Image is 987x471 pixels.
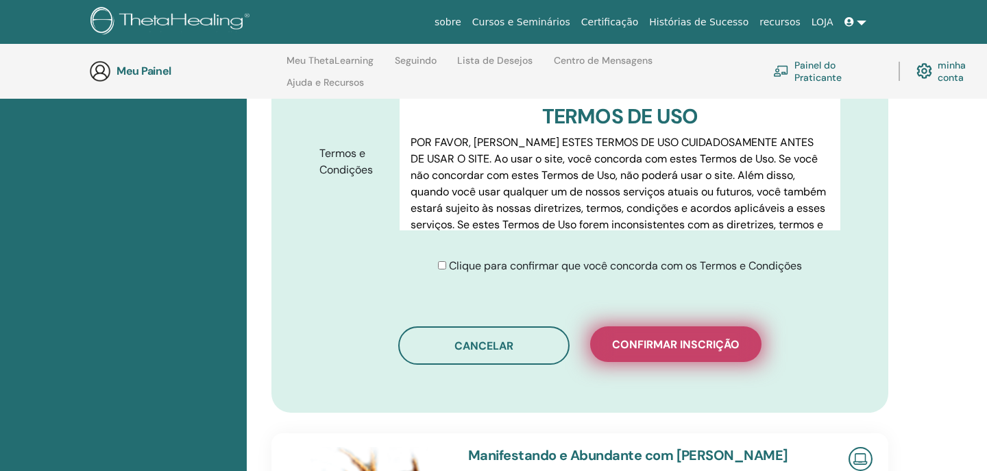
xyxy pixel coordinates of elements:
[429,10,467,35] a: sobre
[644,10,754,35] a: Histórias de Sucesso
[411,104,829,129] h3: TERMOS DE USO
[590,326,761,362] button: CONFIRMAR INSCRIÇÃO
[449,258,802,273] span: Clique para confirmar que você concorda com os Termos e Condições
[806,10,839,35] a: LOJA
[754,10,806,35] a: recursos
[411,134,829,250] p: POR FAVOR, [PERSON_NAME] ESTES TERMOS DE USO CUIDADOSAMENTE ANTES DE USAR O SITE. Ao usar o site,...
[398,326,570,365] button: CANCELAR
[89,60,111,82] img: generic-user-icon.jpg
[395,55,437,77] a: Seguindo
[309,141,400,183] label: Termos e Condições
[773,56,882,86] a: Painel do Praticante
[468,446,788,464] a: Manifestando e Abundante com [PERSON_NAME]
[457,55,533,77] a: Lista de Desejos
[576,10,644,35] a: Certificação
[916,60,932,82] img: cog.svg
[849,447,873,471] img: Seminário Online ao Vivo
[612,337,740,352] span: CONFIRMAR INSCRIÇÃO
[90,7,254,38] img: logo.png
[117,64,254,77] h3: Meu Painel
[467,10,576,35] a: Cursos e Seminários
[287,55,374,77] a: Meu ThetaLearning
[454,339,513,353] span: CANCELAR
[773,65,789,77] img: chalkboard-teacher.svg
[287,77,364,99] a: Ajuda e Recursos
[554,55,653,77] a: Centro de Mensagens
